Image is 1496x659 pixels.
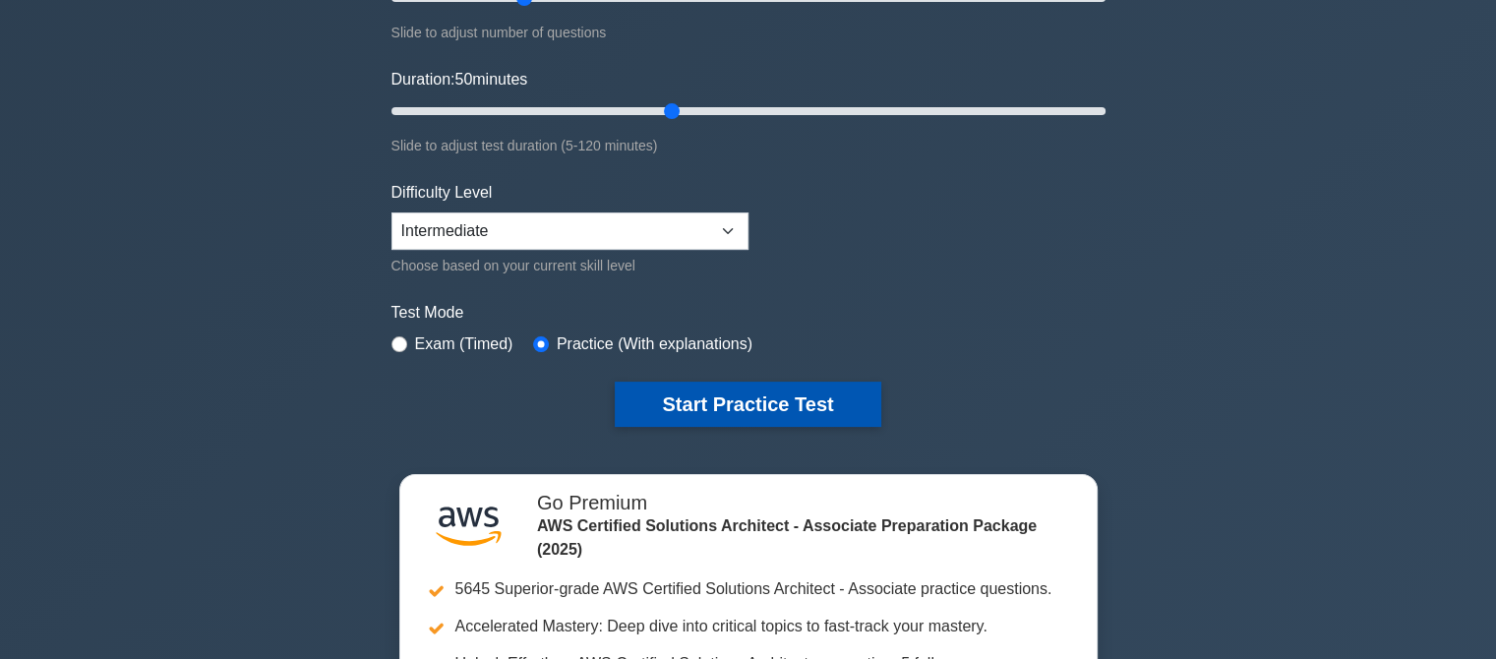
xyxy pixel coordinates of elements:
[391,68,528,91] label: Duration: minutes
[391,21,1106,44] div: Slide to adjust number of questions
[615,382,880,427] button: Start Practice Test
[391,254,748,277] div: Choose based on your current skill level
[415,332,513,356] label: Exam (Timed)
[557,332,752,356] label: Practice (With explanations)
[391,181,493,205] label: Difficulty Level
[454,71,472,88] span: 50
[391,134,1106,157] div: Slide to adjust test duration (5-120 minutes)
[391,301,1106,325] label: Test Mode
